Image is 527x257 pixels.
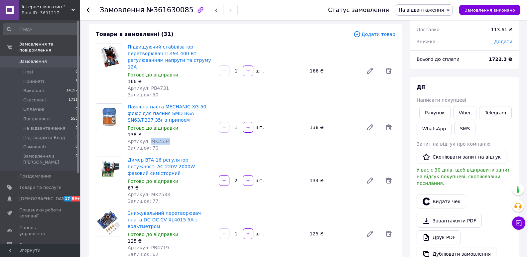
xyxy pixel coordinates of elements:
[100,6,144,14] span: Замовлення
[417,150,506,164] button: Скопіювати запит на відгук
[128,131,213,138] div: 138 ₴
[22,4,71,10] span: Інтернет-магазин "Evelex"
[254,177,265,184] div: шт.
[417,84,425,90] span: Дії
[23,135,65,141] span: Підтвердити Влад
[453,106,476,119] a: Viber
[23,125,65,131] span: На відвантаження
[23,144,46,150] span: Самовивіз
[19,59,47,64] span: Замовлення
[128,232,178,237] span: Готово до відправки
[96,104,122,130] img: Паяльна паста MECHANIC XG-50 флюс для паяння SMD BGA SN63/PB37 35г з припоєм
[307,66,361,75] div: 166 ₴
[328,7,389,13] div: Статус замовлення
[146,6,194,14] span: №361630085
[128,85,169,91] span: Артикул: PB4731
[128,198,158,204] span: Залишок: 77
[75,78,78,84] span: 8
[254,230,265,237] div: шт.
[86,7,92,13] div: Повернутися назад
[128,238,213,244] div: 125 ₴
[417,15,438,20] span: 31 товар
[19,242,37,248] span: Відгуки
[71,196,82,201] span: 99+
[494,39,512,44] span: Додати
[417,57,460,62] span: Всього до сплати
[512,216,525,230] button: Чат з покупцем
[96,157,122,183] img: Димер BTA-16 регулятор потужності AC 220V 2000W фазовий симісторний
[489,57,512,62] b: 1722.3 ₴
[128,192,170,197] span: Артикул: MK2533
[128,157,195,176] a: Димер BTA-16 регулятор потужності AC 220V 2000W фазовий симісторний
[307,123,361,132] div: 138 ₴
[417,167,510,186] span: У вас є 30 днів, щоб відправити запит на відгук покупцеві, скопіювавши посилання.
[128,252,158,257] span: Залишок: 62
[71,116,78,122] span: 550
[363,174,377,187] a: Редагувати
[128,72,178,77] span: Готово до відправки
[19,196,68,202] span: [DEMOGRAPHIC_DATA]
[417,141,490,147] span: Запит на відгук про компанію
[417,97,466,103] span: Написати покупцеві
[128,44,211,69] a: Підвищуючий стабілізатор перетворювач TL494 400 Вт регулюванням напруги та струму 12A
[19,41,80,53] span: Замовлення та повідомлення
[128,125,178,131] span: Готово до відправки
[254,124,265,131] div: шт.
[363,121,377,134] a: Редагувати
[75,144,78,150] span: 0
[75,106,78,112] span: 0
[19,207,62,219] span: Показники роботи компанії
[417,194,466,208] button: Видати чек
[128,92,158,97] span: Залишок: 50
[417,214,482,228] a: Завантажити PDF
[19,185,62,191] span: Товари та послуги
[128,210,201,229] a: Знижувальний перетворювач плата DC-DC CV XL4015 5А з вольтметром
[63,196,71,201] span: 17
[417,27,440,32] span: Доставка
[23,97,46,103] span: Скасовані
[75,153,78,165] span: 0
[464,8,515,13] span: Замовлення виконано
[417,122,452,135] a: WhatsApp
[19,173,52,179] span: Повідомлення
[454,122,475,135] button: SMS
[419,106,451,119] button: Рахунок
[96,210,122,236] img: Знижувальний перетворювач плата DC-DC CV XL4015 5А з вольтметром
[128,145,158,151] span: Залишок: 70
[66,88,78,94] span: 14197
[23,106,44,112] span: Оплачені
[417,230,461,244] a: Друк PDF
[382,174,395,187] span: Видалити
[382,227,395,240] span: Видалити
[23,88,44,94] span: Виконані
[128,185,213,191] div: 67 ₴
[487,22,516,37] div: 113.61 ₴
[75,135,78,141] span: 0
[128,245,169,250] span: Артикул: PB4719
[19,225,62,237] span: Панель управління
[96,31,174,37] span: Товари в замовленні (31)
[22,10,80,16] div: Ваш ID: 3691217
[128,139,170,144] span: Артикул: MK2534
[307,176,361,185] div: 134 ₴
[479,106,512,119] a: Telegram
[23,78,44,84] span: Прийняті
[128,78,213,85] div: 166 ₴
[23,69,33,75] span: Нові
[128,179,178,184] span: Готово до відправки
[363,227,377,240] a: Редагувати
[75,69,78,75] span: 0
[363,64,377,77] a: Редагувати
[128,104,206,123] a: Паяльна паста MECHANIC XG-50 флюс для паяння SMD BGA SN63/PB37 35г з припоєм
[3,23,78,35] input: Пошук
[399,7,444,13] span: На відвантаження
[75,125,78,131] span: 2
[68,97,78,103] span: 1711
[382,64,395,77] span: Видалити
[23,116,51,122] span: Відправлені
[307,229,361,238] div: 125 ₴
[23,153,75,165] span: Замовлення з [PERSON_NAME]
[382,121,395,134] span: Видалити
[254,67,265,74] div: шт.
[353,31,395,38] span: Додати товар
